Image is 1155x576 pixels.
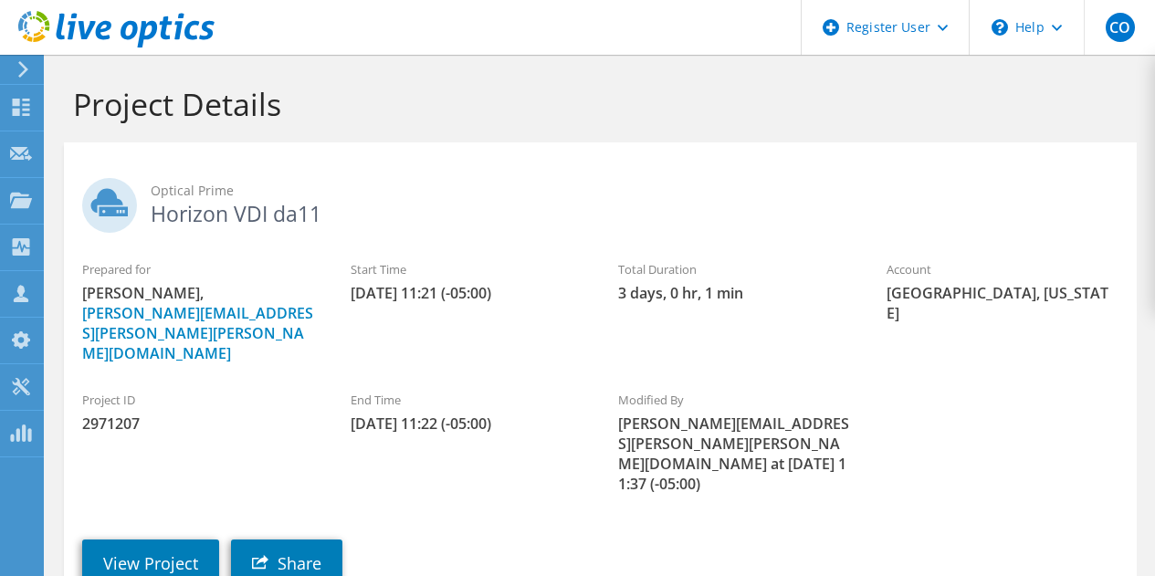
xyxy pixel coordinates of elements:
[887,283,1118,323] span: [GEOGRAPHIC_DATA], [US_STATE]
[82,260,314,278] label: Prepared for
[73,85,1118,123] h1: Project Details
[351,391,583,409] label: End Time
[82,178,1118,224] h2: Horizon VDI da11
[1106,13,1135,42] span: CO
[618,283,850,303] span: 3 days, 0 hr, 1 min
[618,260,850,278] label: Total Duration
[151,181,1118,201] span: Optical Prime
[887,260,1118,278] label: Account
[351,260,583,278] label: Start Time
[82,283,314,363] span: [PERSON_NAME],
[82,414,314,434] span: 2971207
[82,303,313,363] a: [PERSON_NAME][EMAIL_ADDRESS][PERSON_NAME][PERSON_NAME][DOMAIN_NAME]
[618,414,850,494] span: [PERSON_NAME][EMAIL_ADDRESS][PERSON_NAME][PERSON_NAME][DOMAIN_NAME] at [DATE] 11:37 (-05:00)
[992,19,1008,36] svg: \n
[618,391,850,409] label: Modified By
[351,283,583,303] span: [DATE] 11:21 (-05:00)
[82,391,314,409] label: Project ID
[351,414,583,434] span: [DATE] 11:22 (-05:00)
